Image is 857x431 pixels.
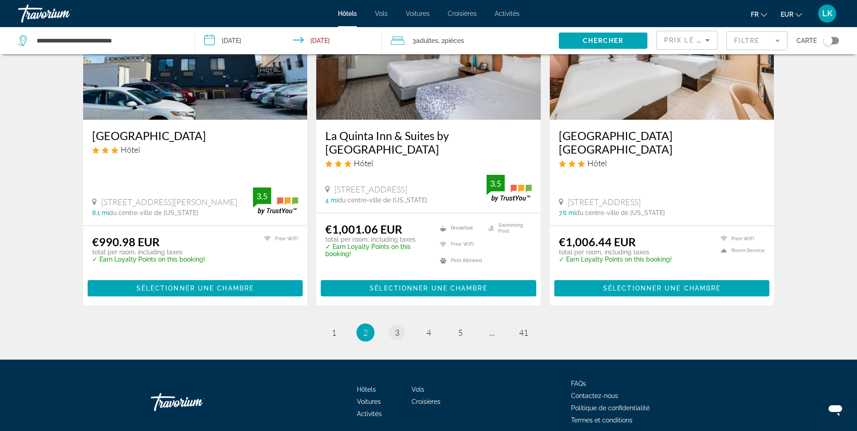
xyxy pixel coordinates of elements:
[325,197,338,204] span: 4 mi
[406,10,430,17] a: Voitures
[554,282,770,292] a: Sélectionner une chambre
[571,392,618,399] a: Contactez-nous
[382,27,559,54] button: Travelers: 3 adults, 0 children
[821,395,850,424] iframe: Bouton de lancement de la fenêtre de messagerie
[796,34,817,47] span: Carte
[559,256,672,263] p: ✓ Earn Loyalty Points on this booking!
[109,209,198,216] span: du centre-ville de [US_STATE]
[664,35,710,46] mat-select: Sort by
[121,145,140,155] span: Hôtel
[334,184,407,194] span: [STREET_ADDRESS]
[260,235,298,243] li: Free WiFi
[815,4,839,23] button: User Menu
[92,248,205,256] p: total per room, including taxes
[751,8,767,21] button: Change language
[487,178,505,189] div: 3.5
[568,197,641,207] span: [STREET_ADDRESS]
[559,33,647,49] button: Chercher
[664,37,735,44] span: Prix le plus bas
[716,247,765,254] li: Room Service
[321,282,536,292] a: Sélectionner une chambre
[18,2,108,25] a: Travorium
[136,285,254,292] span: Sélectionner une chambre
[370,285,487,292] span: Sélectionner une chambre
[88,280,303,296] button: Sélectionner une chambre
[559,129,765,156] a: [GEOGRAPHIC_DATA] [GEOGRAPHIC_DATA]
[338,197,427,204] span: du centre-ville de [US_STATE]
[325,129,532,156] a: La Quinta Inn & Suites by [GEOGRAPHIC_DATA]
[325,158,532,168] div: 3 star Hotel
[583,37,624,44] span: Chercher
[445,37,464,44] span: pièces
[781,11,793,18] span: EUR
[363,328,368,337] span: 2
[325,236,429,243] p: total per room, including taxes
[412,398,440,405] a: Croisières
[412,34,438,47] span: 3
[151,389,241,416] a: Travorium
[576,209,665,216] span: du centre-ville de [US_STATE]
[253,187,298,214] img: trustyou-badge.svg
[101,197,237,207] span: [STREET_ADDRESS][PERSON_NAME]
[195,27,381,54] button: Check-in date: Dec 7, 2025 Check-out date: Dec 14, 2025
[92,256,205,263] p: ✓ Earn Loyalty Points on this booking!
[332,328,336,337] span: 1
[751,11,759,18] span: fr
[559,158,765,168] div: 3 star Hotel
[338,10,357,17] a: Hôtels
[781,8,802,21] button: Change currency
[519,328,528,337] span: 41
[603,285,721,292] span: Sélectionner une chambre
[571,417,632,424] a: Termes et conditions
[554,280,770,296] button: Sélectionner une chambre
[426,328,431,337] span: 4
[92,145,299,155] div: 3 star Hotel
[436,222,483,234] li: Breakfast
[438,34,464,47] span: , 2
[354,158,373,168] span: Hôtel
[489,328,495,337] span: ...
[357,386,376,393] a: Hôtels
[559,248,672,256] p: total per room, including taxes
[822,9,833,18] span: LK
[325,222,402,236] ins: €1,001.06 EUR
[559,209,576,216] span: 7.6 mi
[448,10,477,17] a: Croisières
[559,235,636,248] ins: €1,006.44 EUR
[436,239,483,250] li: Free WiFi
[92,235,159,248] ins: €990.98 EUR
[412,386,424,393] span: Vols
[436,255,483,267] li: Pets Allowed
[458,328,463,337] span: 5
[571,380,586,387] a: FAQs
[375,10,388,17] a: Vols
[716,235,765,243] li: Free WiFi
[92,129,299,142] a: [GEOGRAPHIC_DATA]
[416,37,438,44] span: Adultes
[587,158,607,168] span: Hôtel
[571,404,650,412] a: Politique de confidentialité
[88,282,303,292] a: Sélectionner une chambre
[357,410,382,417] a: Activités
[325,243,429,258] p: ✓ Earn Loyalty Points on this booking!
[495,10,520,17] span: Activités
[321,280,536,296] button: Sélectionner une chambre
[487,175,532,201] img: trustyou-badge.svg
[92,209,109,216] span: 8.1 mi
[357,398,381,405] a: Voitures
